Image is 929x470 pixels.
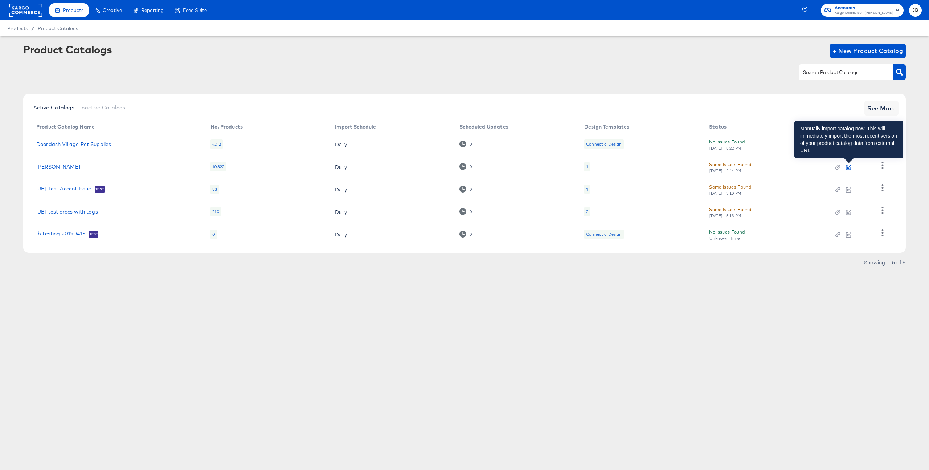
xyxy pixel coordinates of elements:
[821,4,904,17] button: AccountsKargo Commerce - [PERSON_NAME]
[586,231,622,237] div: Connect a Design
[459,186,472,193] div: 0
[709,191,742,196] div: [DATE] - 3:10 PM
[459,124,508,130] div: Scheduled Updates
[709,206,751,213] div: Some Issues Found
[329,200,454,223] td: Daily
[36,124,95,130] div: Product Catalog Name
[870,121,898,133] th: More
[210,185,219,194] div: 83
[329,178,454,200] td: Daily
[210,230,217,239] div: 0
[584,207,590,216] div: 2
[469,187,472,192] div: 0
[459,231,472,238] div: 0
[23,44,112,55] div: Product Catalogs
[335,124,376,130] div: Import Schedule
[36,209,98,215] a: [JB] test crocs with tags
[709,183,751,196] button: Some Issues Found[DATE] - 3:10 PM
[709,183,751,191] div: Some Issues Found
[80,105,126,110] span: Inactive Catalogs
[459,141,472,147] div: 0
[703,121,830,133] th: Status
[33,105,74,110] span: Active Catalogs
[909,4,922,17] button: JB
[835,4,893,12] span: Accounts
[912,6,919,15] span: JB
[469,232,472,237] div: 0
[36,186,91,193] a: [JB] Test Accent Issue
[830,44,906,58] button: + New Product Catalog
[586,209,588,215] div: 2
[469,142,472,147] div: 0
[864,260,906,265] div: Showing 1–5 of 6
[586,164,588,170] div: 1
[210,162,226,171] div: 10822
[835,10,893,16] span: Kargo Commerce - [PERSON_NAME]
[210,207,221,216] div: 210
[7,25,28,31] span: Products
[864,101,899,116] button: See More
[584,230,623,239] div: Connect a Design
[141,7,164,13] span: Reporting
[709,161,751,173] button: Some Issues Found[DATE] - 2:44 PM
[95,186,105,192] span: Test
[36,141,111,147] a: Doordash Village Pet Supplies
[329,155,454,178] td: Daily
[867,103,896,113] span: See More
[584,162,590,171] div: 1
[709,161,751,168] div: Some Issues Found
[36,231,85,238] a: jb testing 20190415
[89,231,99,237] span: Test
[28,25,38,31] span: /
[103,7,122,13] span: Creative
[469,164,472,169] div: 0
[63,7,83,13] span: Products
[210,124,243,130] div: No. Products
[459,208,472,215] div: 0
[802,68,879,77] input: Search Product Catalogs
[329,223,454,246] td: Daily
[469,209,472,214] div: 0
[709,206,751,218] button: Some Issues Found[DATE] - 6:13 PM
[586,141,622,147] div: Connect a Design
[210,139,223,149] div: 4212
[709,168,742,173] div: [DATE] - 2:44 PM
[833,46,903,56] span: + New Product Catalog
[584,124,629,130] div: Design Templates
[459,163,472,170] div: 0
[36,164,80,170] a: [PERSON_NAME]
[584,139,623,149] div: Connect a Design
[584,185,590,194] div: 1
[183,7,207,13] span: Feed Suite
[709,213,742,218] div: [DATE] - 6:13 PM
[830,121,870,133] th: Action
[329,133,454,155] td: Daily
[38,25,78,31] a: Product Catalogs
[586,186,588,192] div: 1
